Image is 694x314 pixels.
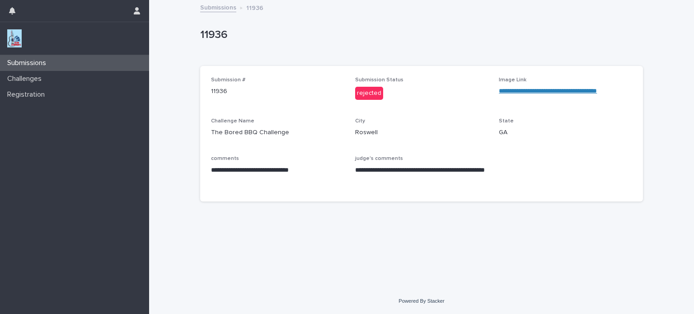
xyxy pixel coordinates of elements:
[211,156,239,161] span: comments
[211,128,344,137] p: The Bored BBQ Challenge
[246,2,263,12] p: 11936
[355,128,488,137] p: Roswell
[211,87,344,96] p: 11936
[499,118,514,124] span: State
[499,128,632,137] p: GA
[399,298,444,304] a: Powered By Stacker
[211,77,245,83] span: Submission #
[355,156,403,161] span: judge's comments
[4,75,49,83] p: Challenges
[355,87,383,100] div: rejected
[4,90,52,99] p: Registration
[355,77,403,83] span: Submission Status
[4,59,53,67] p: Submissions
[200,28,639,42] p: 11936
[355,118,365,124] span: City
[7,29,22,47] img: jxsLJbdS1eYBI7rVAS4p
[200,2,236,12] a: Submissions
[211,118,254,124] span: Challenge Name
[499,77,526,83] span: Image Link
